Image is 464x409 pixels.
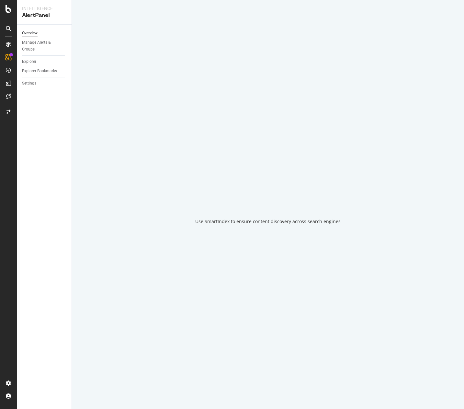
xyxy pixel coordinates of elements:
a: Explorer [22,58,67,65]
div: AlertPanel [22,12,66,19]
div: Manage Alerts & Groups [22,39,61,53]
a: Settings [22,80,67,87]
div: Use SmartIndex to ensure content discovery across search engines [195,218,341,225]
a: Overview [22,30,67,37]
div: Explorer Bookmarks [22,68,57,74]
div: Intelligence [22,5,66,12]
div: Settings [22,80,36,87]
a: Explorer Bookmarks [22,68,67,74]
div: animation [245,185,291,208]
div: Explorer [22,58,36,65]
a: Manage Alerts & Groups [22,39,67,53]
div: Overview [22,30,38,37]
